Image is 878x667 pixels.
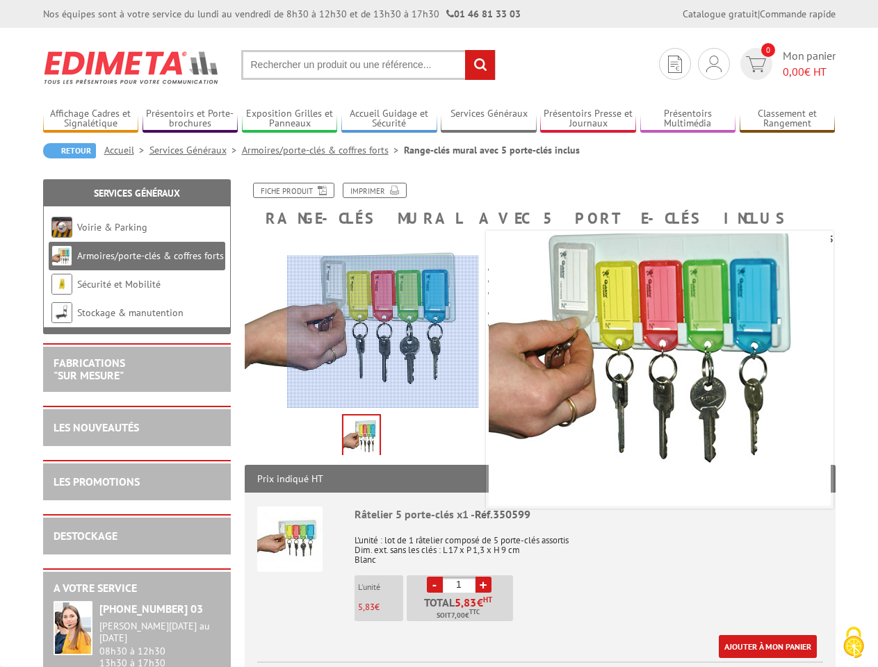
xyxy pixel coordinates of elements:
[740,108,836,131] a: Classement et Rangement
[477,597,483,608] span: €
[737,48,836,80] a: devis rapide 0 Mon panier 0,00€ HT
[540,108,636,131] a: Présentoirs Presse et Journaux
[77,306,184,319] a: Stockage & manutention
[43,108,139,131] a: Affichage Cadres et Signalétique
[43,143,96,158] a: Retour
[451,610,465,621] span: 7,00
[54,582,220,595] h2: A votre service
[257,465,323,493] p: Prix indiqué HT
[358,602,403,612] p: €
[475,507,530,521] span: Réf.350599
[77,278,161,290] a: Sécurité et Mobilité
[241,50,496,80] input: Rechercher un produit ou une référence...
[54,356,125,382] a: FABRICATIONS"Sur Mesure"
[783,65,804,79] span: 0,00
[51,245,72,266] img: Armoires/porte-clés & coffres forts
[242,108,338,131] a: Exposition Grilles et Panneaux
[746,56,766,72] img: devis rapide
[253,183,334,198] a: Fiche produit
[404,143,580,157] li: Range-clés mural avec 5 porte-clés inclus
[358,582,403,592] p: L'unité
[54,475,140,488] a: LES PROMOTIONS
[465,50,495,80] input: rechercher
[706,56,722,72] img: devis rapide
[783,48,836,80] span: Mon panier
[683,8,758,20] a: Catalogue gratuit
[343,183,407,198] a: Imprimer
[640,108,736,131] a: Présentoirs Multimédia
[668,56,682,73] img: devis rapide
[829,620,878,667] button: Cookies (modal window)
[242,144,404,156] a: Armoires/porte-clés & coffres forts
[355,526,823,565] p: L'unité : lot de 1 râtelier composé de 5 porte-clés assortis Dim. ext. sans les clés : L 17 x P 1...
[355,507,823,522] div: Râtelier 5 porte-clés x1 -
[437,610,480,621] span: Soit €
[761,43,775,57] span: 0
[94,187,180,199] a: Services Généraux
[257,507,323,572] img: Râtelier 5 porte-clés x1
[43,7,521,21] div: Nos équipes sont à votre service du lundi au vendredi de 8h30 à 12h30 et de 13h30 à 17h30
[483,595,492,604] sup: HT
[51,274,72,295] img: Sécurité et Mobilité
[783,64,836,80] span: € HT
[77,221,147,233] a: Voirie & Parking
[358,601,375,613] span: 5,83
[455,597,477,608] span: 5,83
[719,635,817,658] a: Ajouter à mon panier
[51,302,72,323] img: Stockage & manutention
[469,608,480,616] sup: TTC
[54,601,92,655] img: widget-service.jpg
[149,144,242,156] a: Services Généraux
[99,620,220,644] div: [PERSON_NAME][DATE] au [DATE]
[414,195,831,507] img: porte_cles_350599.jpg
[77,249,224,262] a: Armoires/porte-clés & coffres forts
[51,217,72,238] img: Voirie & Parking
[427,577,443,593] a: -
[99,602,203,616] strong: [PHONE_NUMBER] 03
[836,625,871,660] img: Cookies (modal window)
[410,597,513,621] p: Total
[683,7,836,21] div: |
[441,108,537,131] a: Services Généraux
[54,420,139,434] a: LES NOUVEAUTÉS
[43,42,220,93] img: Edimeta
[54,529,117,543] a: DESTOCKAGE
[760,8,836,20] a: Commande rapide
[143,108,238,131] a: Présentoirs et Porte-brochures
[343,415,380,459] img: porte_cles_350599.jpg
[446,8,521,20] strong: 01 46 81 33 03
[104,144,149,156] a: Accueil
[341,108,437,131] a: Accueil Guidage et Sécurité
[475,577,491,593] a: +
